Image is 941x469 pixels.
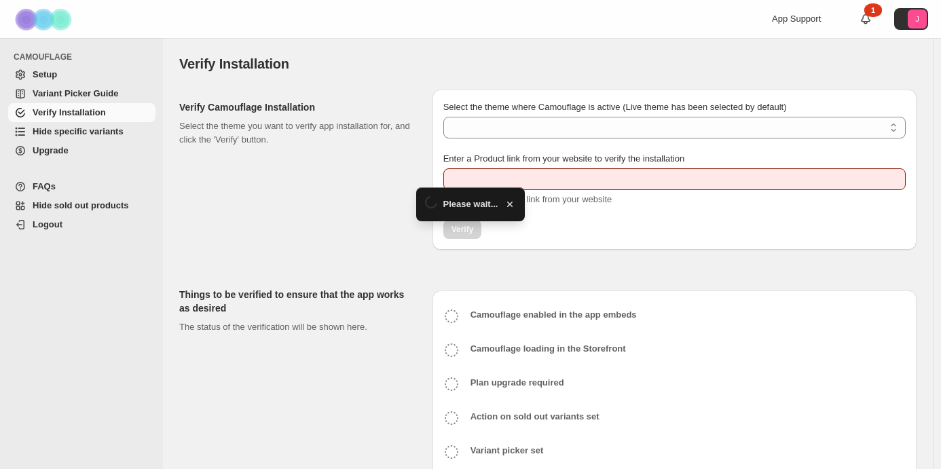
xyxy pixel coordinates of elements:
span: Setup [33,69,57,79]
span: Select the theme where Camouflage is active (Live theme has been selected by default) [443,102,787,112]
span: Verify Installation [33,107,106,117]
b: Plan upgrade required [470,377,564,388]
a: Setup [8,65,155,84]
a: Variant Picker Guide [8,84,155,103]
span: Enter a valid product link from your website [443,194,612,204]
text: J [915,15,919,23]
p: The status of the verification will be shown here. [179,320,411,334]
span: Verify Installation [179,56,289,71]
span: CAMOUFLAGE [14,52,156,62]
p: Select the theme you want to verify app installation for, and click the 'Verify' button. [179,119,411,147]
span: Avatar with initials J [908,10,927,29]
span: Variant Picker Guide [33,88,118,98]
span: FAQs [33,181,56,191]
a: Upgrade [8,141,155,160]
h2: Verify Camouflage Installation [179,100,411,114]
span: Please wait... [443,198,498,211]
span: Hide sold out products [33,200,129,210]
a: FAQs [8,177,155,196]
span: Hide specific variants [33,126,124,136]
span: App Support [772,14,821,24]
a: Logout [8,215,155,234]
b: Action on sold out variants set [470,411,599,421]
a: 1 [859,12,872,26]
a: Hide specific variants [8,122,155,141]
h2: Things to be verified to ensure that the app works as desired [179,288,411,315]
b: Camouflage loading in the Storefront [470,343,626,354]
button: Avatar with initials J [894,8,928,30]
a: Verify Installation [8,103,155,122]
a: Hide sold out products [8,196,155,215]
img: Camouflage [11,1,79,38]
span: Enter a Product link from your website to verify the installation [443,153,685,164]
span: Logout [33,219,62,229]
span: Upgrade [33,145,69,155]
div: 1 [864,3,882,17]
b: Camouflage enabled in the app embeds [470,309,637,320]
